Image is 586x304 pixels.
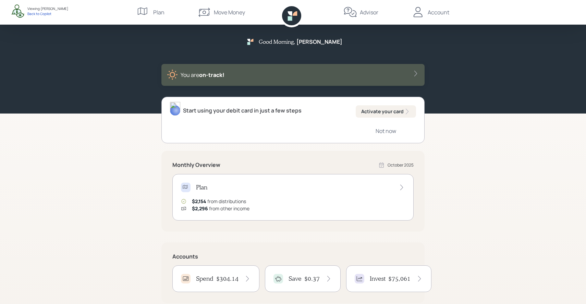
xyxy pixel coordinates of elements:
[27,6,68,11] div: Viewing: [PERSON_NAME]
[356,105,416,118] button: Activate your card
[170,102,180,116] img: sami-boghos-headshot.png
[296,39,342,45] h5: [PERSON_NAME]
[183,106,302,115] div: Start using your debit card in just a few steps
[153,8,164,16] div: Plan
[376,127,396,135] div: Not now
[196,275,213,282] h4: Spend
[360,8,378,16] div: Advisor
[192,198,206,204] span: $2,154
[388,162,414,168] div: October 2025
[216,275,239,282] h4: $304.14
[27,11,68,16] div: Back to Copilot
[167,69,178,80] img: sunny-XHVQM73Q.digested.png
[304,275,320,282] h4: $0.37
[214,8,245,16] div: Move Money
[259,38,295,45] h5: Good Morning ,
[192,205,208,212] span: $2,296
[289,275,302,282] h4: Save
[172,162,220,168] h5: Monthly Overview
[388,275,411,282] h4: $75,061
[181,71,224,79] div: You are
[361,108,411,115] div: Activate your card
[172,253,414,260] h5: Accounts
[196,184,207,191] h4: Plan
[370,275,386,282] h4: Invest
[199,71,224,79] span: on‑track!
[428,8,449,16] div: Account
[192,205,249,212] div: from other income
[192,198,246,205] div: from distributions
